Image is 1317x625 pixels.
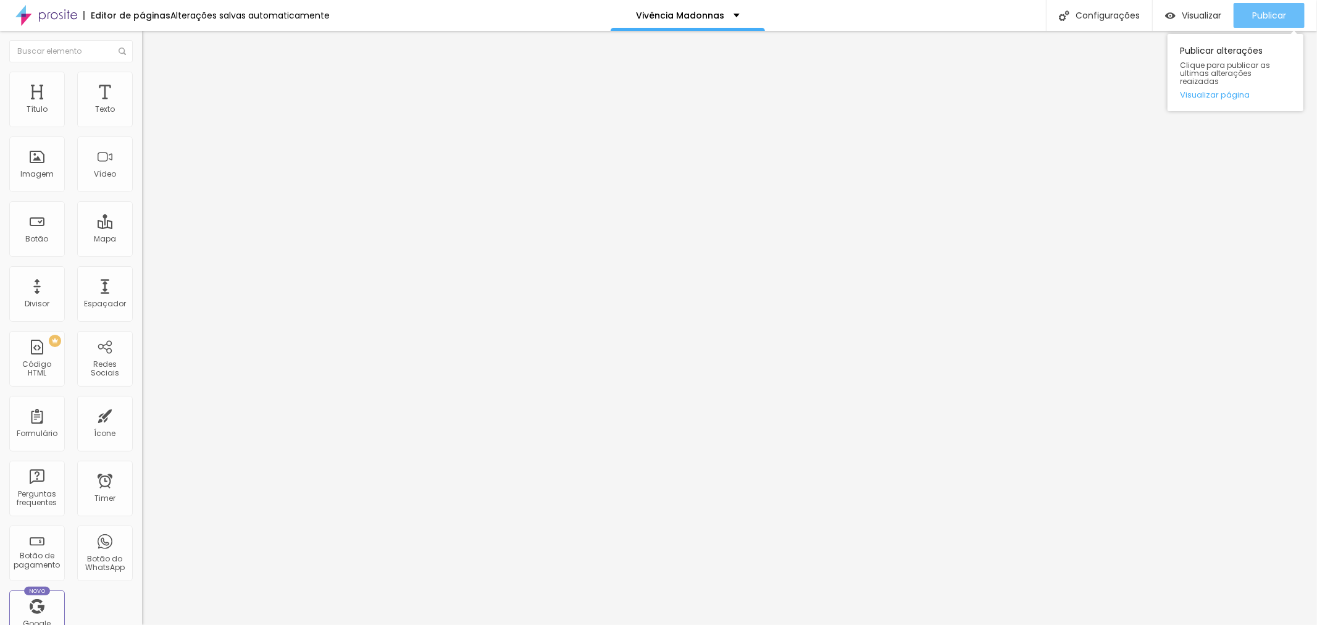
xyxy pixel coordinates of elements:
[80,360,129,378] div: Redes Sociais
[1180,61,1291,86] span: Clique para publicar as ultimas alterações reaizadas
[142,31,1317,625] iframe: Editor
[9,40,133,62] input: Buscar elemento
[94,494,115,503] div: Timer
[95,105,115,114] div: Texto
[12,552,61,569] div: Botão de pagamento
[80,555,129,573] div: Botão do WhatsApp
[12,490,61,508] div: Perguntas frequentes
[1252,10,1286,20] span: Publicar
[1180,91,1291,99] a: Visualizar página
[94,429,116,438] div: Ícone
[1168,34,1303,111] div: Publicar alterações
[119,48,126,55] img: Icone
[26,235,49,243] div: Botão
[1153,3,1234,28] button: Visualizar
[24,587,51,595] div: Novo
[20,170,54,178] div: Imagem
[636,11,724,20] p: Vivência Madonnas
[12,360,61,378] div: Código HTML
[94,170,116,178] div: Vídeo
[25,300,49,308] div: Divisor
[1182,10,1221,20] span: Visualizar
[27,105,48,114] div: Título
[1165,10,1176,21] img: view-1.svg
[1234,3,1305,28] button: Publicar
[1059,10,1069,21] img: Icone
[170,11,330,20] div: Alterações salvas automaticamente
[84,300,126,308] div: Espaçador
[83,11,170,20] div: Editor de páginas
[17,429,57,438] div: Formulário
[94,235,116,243] div: Mapa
